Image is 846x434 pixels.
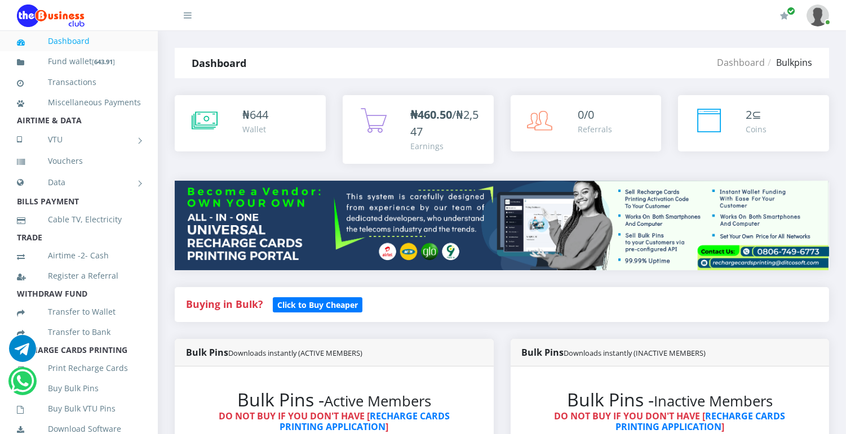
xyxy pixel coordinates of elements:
a: Transactions [17,69,141,95]
img: Logo [17,5,85,27]
small: Inactive Members [654,391,773,411]
div: Coins [746,123,767,135]
span: /₦2,547 [410,107,479,139]
a: VTU [17,126,141,154]
a: ₦644 Wallet [175,95,326,151]
strong: Dashboard [192,56,246,70]
div: ₦ [242,106,268,123]
b: 643.91 [94,57,113,66]
a: Chat for support [11,376,34,395]
i: Renew/Upgrade Subscription [780,11,789,20]
a: Dashboard [717,56,765,69]
a: Fund wallet[643.91] [17,48,141,75]
div: Earnings [410,140,482,152]
a: Buy Bulk VTU Pins [17,396,141,422]
small: Active Members [324,391,431,411]
div: Wallet [242,123,268,135]
a: Transfer to Wallet [17,299,141,325]
a: Transfer to Bank [17,319,141,345]
strong: Bulk Pins [186,346,362,359]
span: 2 [746,107,752,122]
img: User [807,5,829,26]
span: Renew/Upgrade Subscription [787,7,795,15]
a: Click to Buy Cheaper [273,297,362,311]
a: 0/0 Referrals [511,95,662,151]
a: Data [17,168,141,196]
b: ₦460.50 [410,107,452,122]
a: Buy Bulk Pins [17,375,141,401]
a: RECHARGE CARDS PRINTING APPLICATION [280,410,450,433]
h2: Bulk Pins - [533,389,807,410]
a: Register a Referral [17,263,141,289]
strong: Buying in Bulk? [186,297,263,311]
strong: DO NOT BUY IF YOU DON'T HAVE [ ] [554,410,785,433]
a: Vouchers [17,148,141,174]
b: Click to Buy Cheaper [277,299,358,310]
a: Miscellaneous Payments [17,90,141,115]
span: 0/0 [578,107,595,122]
img: multitenant_rcp.png [175,181,829,270]
a: Dashboard [17,28,141,54]
strong: DO NOT BUY IF YOU DON'T HAVE [ ] [219,410,450,433]
small: Downloads instantly (ACTIVE MEMBERS) [228,348,362,358]
h2: Bulk Pins - [197,389,471,410]
a: Airtime -2- Cash [17,243,141,269]
li: Bulkpins [765,56,812,69]
small: Downloads instantly (INACTIVE MEMBERS) [564,348,706,358]
span: 644 [250,107,268,122]
a: RECHARGE CARDS PRINTING APPLICATION [615,410,786,433]
a: Chat for support [9,343,36,362]
div: ⊆ [746,106,767,123]
div: Referrals [578,123,613,135]
strong: Bulk Pins [522,346,706,359]
a: ₦460.50/₦2,547 Earnings [343,95,494,164]
a: Cable TV, Electricity [17,207,141,232]
a: Print Recharge Cards [17,355,141,381]
small: [ ] [92,57,115,66]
